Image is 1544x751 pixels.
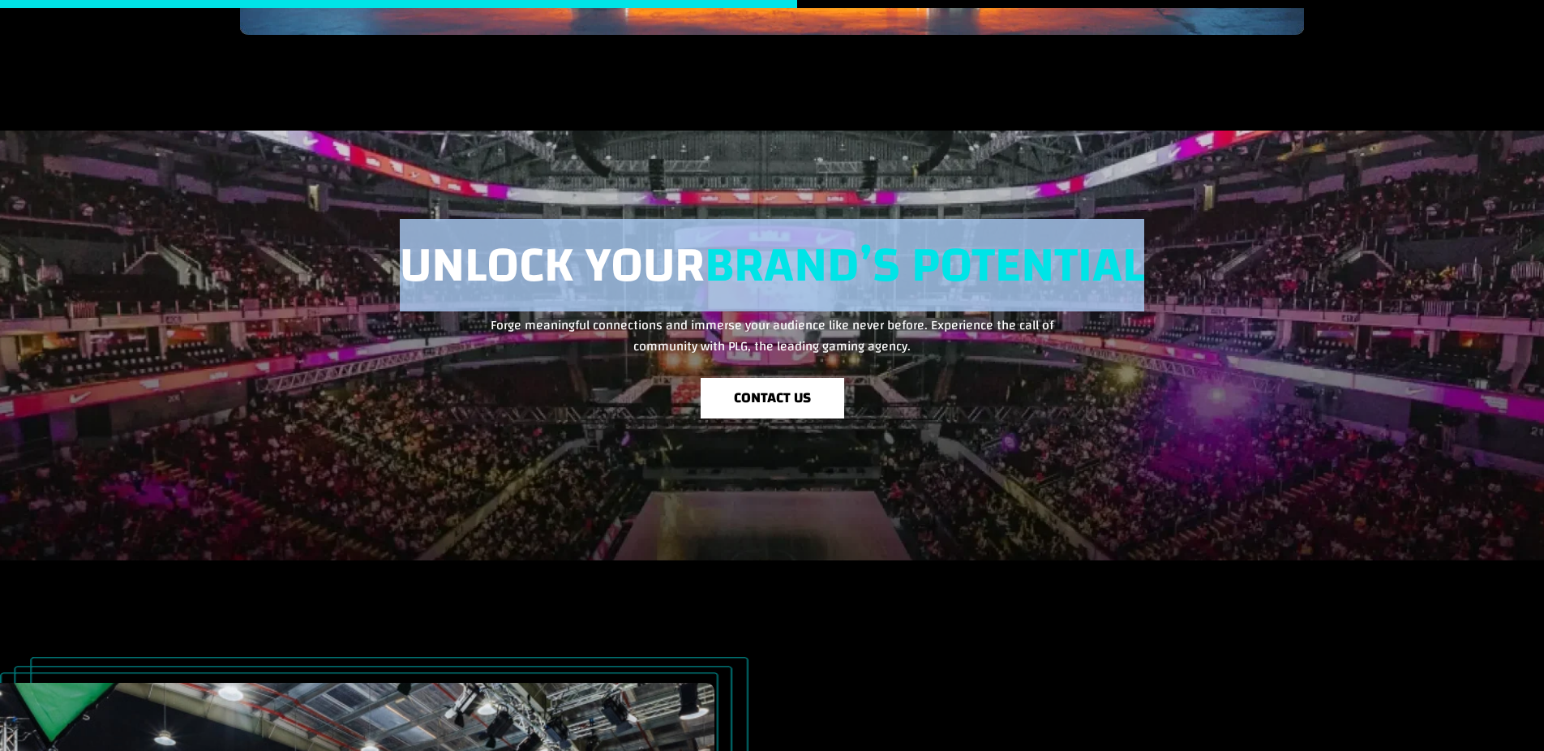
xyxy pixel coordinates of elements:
[1463,673,1544,751] iframe: Chat Widget
[701,378,844,419] a: Contact Us
[240,237,1304,315] h2: Unlock Your
[240,315,1304,357] p: Forge meaningful connections and immerse your audience like never before. Experience the call of ...
[705,219,1144,311] strong: Brand’s Potential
